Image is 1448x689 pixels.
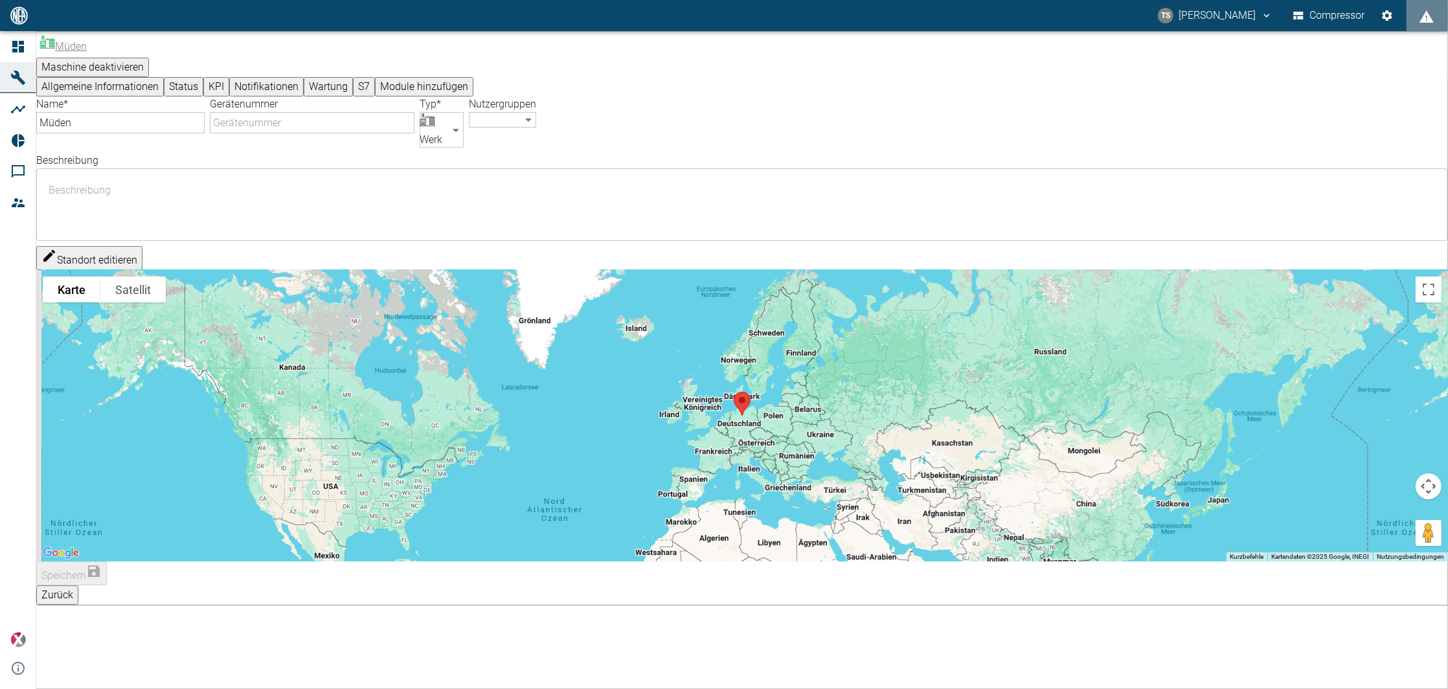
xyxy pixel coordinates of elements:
span: Müden [55,40,87,52]
button: Wartung [304,77,353,96]
button: Status [164,77,203,96]
button: Compressor [1291,4,1368,27]
button: Einstellungen [1375,4,1399,27]
button: Allgemeine Informationen [36,77,164,96]
input: Name [36,112,211,133]
button: S7 [353,77,375,96]
a: Müden [40,40,87,52]
button: KPI [203,77,229,96]
label: Gerätenummer [210,98,278,110]
label: Nutzergruppen [469,98,536,110]
span: Werk [420,132,464,148]
img: Xplore Logo [10,632,26,648]
label: Typ * [420,98,441,110]
input: Gerätenummer [210,112,421,133]
button: Speichern [36,561,107,585]
button: Module hinzufügen [375,77,473,96]
button: Zurück [36,585,78,605]
button: Notifikationen [229,77,304,96]
button: Standort editieren [36,246,142,270]
div: TS [1158,8,1173,23]
label: Name * [36,98,68,110]
button: timo.streitbuerger@arcanum-energy.de [1156,4,1274,27]
label: Beschreibung [36,154,98,166]
img: logo [9,6,29,24]
button: Maschine deaktivieren [36,58,149,77]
